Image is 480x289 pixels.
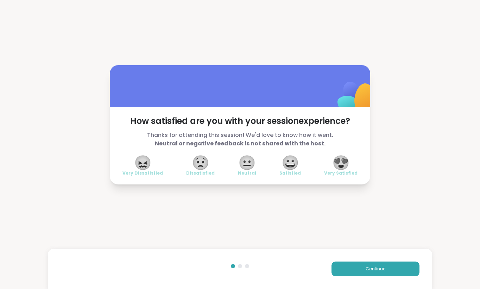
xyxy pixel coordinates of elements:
span: Thanks for attending this session! We'd love to know how it went. [122,131,358,148]
span: 😟 [192,156,209,169]
span: 😖 [134,156,152,169]
b: Neutral or negative feedback is not shared with the host. [155,139,326,147]
span: How satisfied are you with your session experience? [122,115,358,127]
button: Continue [331,262,419,276]
span: Satisfied [279,170,301,176]
span: Continue [366,266,385,272]
span: Very Dissatisfied [122,170,163,176]
span: Very Satisfied [324,170,358,176]
span: 😐 [238,156,256,169]
span: 😀 [282,156,299,169]
img: ShareWell Logomark [321,63,391,133]
span: Neutral [238,170,256,176]
span: Dissatisfied [186,170,215,176]
span: 😍 [332,156,350,169]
